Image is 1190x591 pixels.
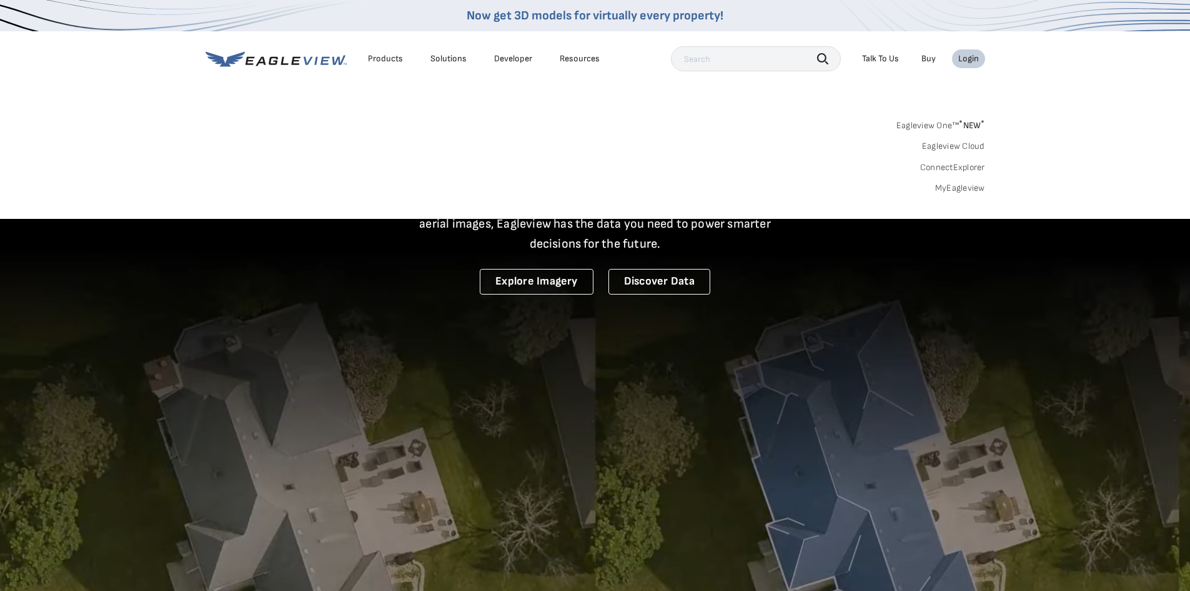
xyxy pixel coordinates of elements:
[921,53,936,64] a: Buy
[862,53,899,64] div: Talk To Us
[368,53,403,64] div: Products
[560,53,600,64] div: Resources
[404,194,786,254] p: A new era starts here. Built on more than 3.5 billion high-resolution aerial images, Eagleview ha...
[935,183,985,194] a: MyEagleview
[671,46,841,71] input: Search
[494,53,532,64] a: Developer
[896,116,985,131] a: Eagleview One™*NEW*
[958,53,979,64] div: Login
[920,162,985,173] a: ConnectExplorer
[922,141,985,152] a: Eagleview Cloud
[480,269,593,295] a: Explore Imagery
[608,269,710,295] a: Discover Data
[959,120,984,131] span: NEW
[467,8,723,23] a: Now get 3D models for virtually every property!
[430,53,467,64] div: Solutions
